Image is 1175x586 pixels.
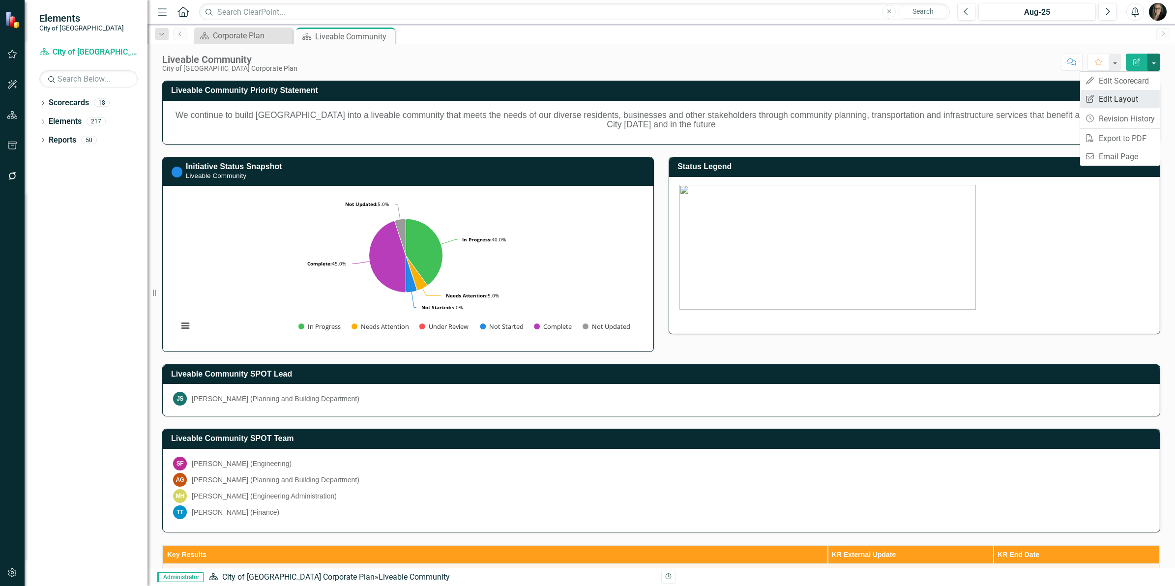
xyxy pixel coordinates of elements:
span: Elements [39,12,124,24]
button: Show Under Review [419,322,470,331]
path: Under Review, 0. [406,256,417,291]
div: JS [173,392,187,406]
path: Needs Attention, 1. [406,256,427,290]
svg: Interactive chart [173,194,639,341]
input: Search ClearPoint... [199,3,950,21]
tspan: In Progress: [462,236,492,243]
path: Not Updated, 1. [395,219,406,256]
img: Natalie Kovach [1149,3,1167,21]
div: Objectives [168,567,1154,573]
input: Search Below... [39,70,138,88]
div: [PERSON_NAME] (Planning and Building Department) [192,394,359,404]
div: [PERSON_NAME] (Planning and Building Department) [192,475,359,485]
div: 50 [81,136,97,144]
path: Complete, 9. [369,221,406,292]
div: » [208,572,654,583]
text: 45.0% [307,260,346,267]
button: Show Not Updated [583,322,630,331]
text: Needs Attention [361,322,409,331]
div: MH [173,489,187,503]
div: 18 [94,99,110,107]
h3: Liveable Community SPOT Lead [171,370,1155,379]
button: Show In Progress [298,322,341,331]
tspan: Not Updated: [345,201,378,207]
path: In Progress, 8. [406,219,442,285]
tspan: Complete: [307,260,332,267]
button: Show Not Started [480,322,523,331]
text: Not Started [489,322,524,331]
h3: Status Legend [677,162,1155,171]
button: Show Needs Attention [352,322,409,331]
small: Liveable Community [186,172,246,179]
div: AG [173,473,187,487]
text: 5.0% [446,292,499,299]
img: Not Started [171,166,183,178]
a: Export to PDF [1080,129,1160,147]
button: Search [898,5,947,19]
h5: We continue to build [GEOGRAPHIC_DATA] into a liveable community that meets the needs of our dive... [173,111,1149,130]
div: [PERSON_NAME] (Engineering) [192,459,292,469]
a: Reports [49,135,76,146]
div: SF [173,457,187,470]
a: Revision History [1080,110,1160,128]
a: City of [GEOGRAPHIC_DATA] Corporate Plan [39,47,138,58]
a: Corporate Plan [197,29,290,42]
div: Aug-25 [982,6,1092,18]
tspan: Not Started: [421,304,451,311]
div: 217 [87,117,106,126]
div: Chart. Highcharts interactive chart. [173,194,643,341]
h3: Liveable Community Priority Statement [171,86,1155,95]
text: 5.0% [421,304,463,311]
small: City of [GEOGRAPHIC_DATA] [39,24,124,32]
a: Email Page [1080,147,1160,166]
button: View chart menu, Chart [178,319,192,332]
div: City of [GEOGRAPHIC_DATA] Corporate Plan [162,65,297,72]
button: Show Complete [534,322,572,331]
div: Liveable Community [379,572,450,582]
text: 40.0% [462,236,506,243]
div: [PERSON_NAME] (Engineering Administration) [192,491,337,501]
a: Edit Scorecard [1080,72,1160,90]
img: ClearPoint Strategy [5,11,23,29]
div: Corporate Plan [213,29,290,42]
a: Scorecards [49,97,89,109]
span: Search [912,7,934,15]
tspan: Needs Attention: [446,292,488,299]
a: Initiative Status Snapshot [186,162,282,171]
text: Not Updated [592,322,630,331]
span: Administrator [157,572,204,582]
div: [PERSON_NAME] (Finance) [192,507,279,517]
div: TT [173,505,187,519]
a: Elements [49,116,82,127]
a: Edit Layout [1080,90,1160,108]
path: Not Started, 1. [406,256,416,293]
a: City of [GEOGRAPHIC_DATA] Corporate Plan [222,572,375,582]
text: 5.0% [345,201,389,207]
div: Liveable Community [162,54,297,65]
div: Liveable Community [315,30,392,43]
button: Aug-25 [978,3,1096,21]
h3: Liveable Community SPOT Team [171,434,1155,443]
